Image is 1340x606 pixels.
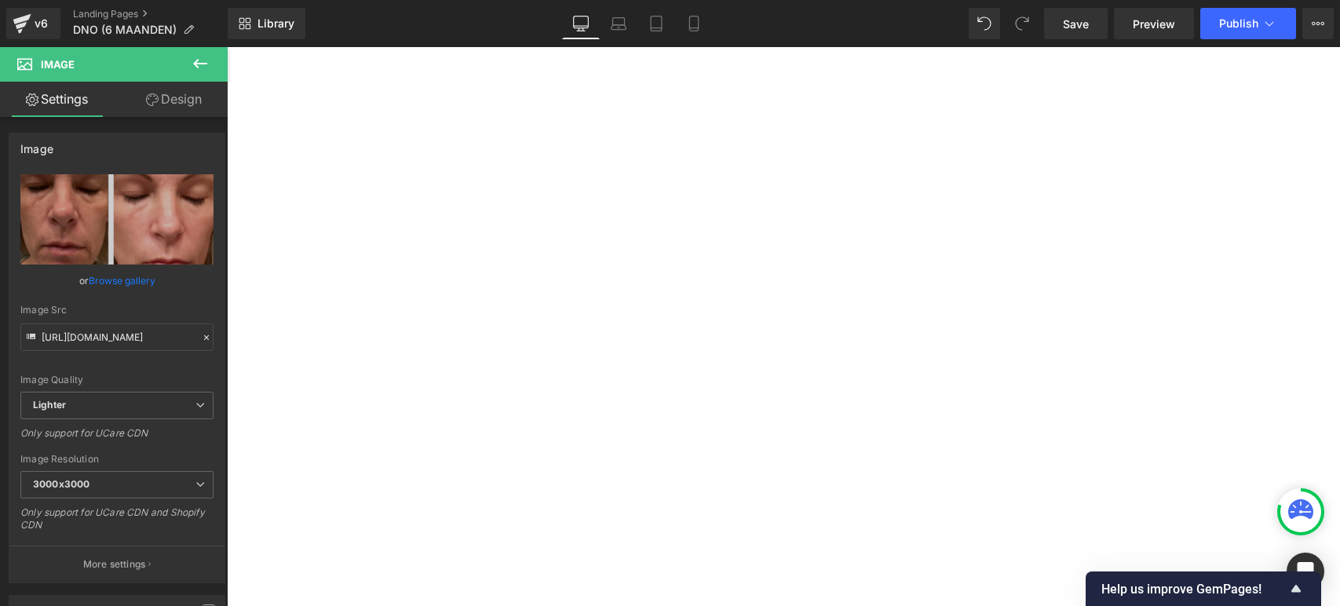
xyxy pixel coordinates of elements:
a: Browse gallery [89,267,155,294]
b: 3000x3000 [33,478,89,490]
div: Image [20,133,53,155]
p: More settings [83,557,146,571]
button: Redo [1006,8,1038,39]
a: Preview [1114,8,1194,39]
a: Laptop [600,8,637,39]
b: Lighter [33,399,66,411]
a: Design [117,82,231,117]
button: More [1302,8,1334,39]
span: DNO (6 MAANDEN) [73,24,177,36]
div: or [20,272,214,289]
a: v6 [6,8,60,39]
div: Image Quality [20,374,214,385]
button: More settings [9,546,225,582]
button: Publish [1200,8,1296,39]
input: Link [20,323,214,351]
a: Tablet [637,8,675,39]
span: Publish [1219,17,1258,30]
div: Image Src [20,305,214,316]
span: Preview [1133,16,1175,32]
a: Desktop [562,8,600,39]
a: Landing Pages [73,8,228,20]
div: Open Intercom Messenger [1287,553,1324,590]
div: Image Resolution [20,454,214,465]
div: Only support for UCare CDN [20,427,214,450]
div: v6 [31,13,51,34]
span: Image [41,58,75,71]
span: Help us improve GemPages! [1101,582,1287,597]
span: Library [257,16,294,31]
span: Save [1063,16,1089,32]
a: New Library [228,8,305,39]
button: Undo [969,8,1000,39]
div: Only support for UCare CDN and Shopify CDN [20,506,214,542]
a: Mobile [675,8,713,39]
button: Show survey - Help us improve GemPages! [1101,579,1305,598]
